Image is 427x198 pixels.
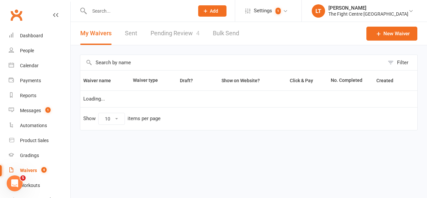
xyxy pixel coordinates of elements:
[20,168,37,173] div: Waivers
[254,3,272,18] span: Settings
[9,28,70,43] a: Dashboard
[20,183,40,188] div: Workouts
[128,116,161,121] div: items per page
[9,118,70,133] a: Automations
[20,138,49,143] div: Product Sales
[20,153,39,158] div: Gradings
[130,71,168,91] th: Waiver type
[9,133,70,148] a: Product Sales
[20,175,26,181] span: 5
[376,77,401,85] button: Created
[20,48,34,53] div: People
[125,22,137,45] a: Sent
[83,78,118,83] span: Waiver name
[328,5,408,11] div: [PERSON_NAME]
[83,77,118,85] button: Waiver name
[80,55,384,70] input: Search by name
[284,77,320,85] button: Click & Pay
[196,30,200,37] span: 4
[20,78,41,83] div: Payments
[328,11,408,17] div: The Fight Centre [GEOGRAPHIC_DATA]
[328,71,373,91] th: No. Completed
[213,22,239,45] a: Bulk Send
[397,59,408,67] div: Filter
[151,22,200,45] a: Pending Review4
[7,175,23,191] iframe: Intercom live chat
[9,73,70,88] a: Payments
[9,58,70,73] a: Calendar
[290,78,313,83] span: Click & Pay
[9,103,70,118] a: Messages 1
[198,5,226,17] button: Add
[275,8,281,14] span: 1
[180,78,193,83] span: Draft?
[9,148,70,163] a: Gradings
[87,6,190,16] input: Search...
[20,123,47,128] div: Automations
[221,78,260,83] span: Show on Website?
[9,88,70,103] a: Reports
[45,107,51,113] span: 1
[210,8,218,14] span: Add
[20,93,36,98] div: Reports
[20,63,39,68] div: Calendar
[8,7,25,23] a: Clubworx
[215,77,267,85] button: Show on Website?
[9,43,70,58] a: People
[312,4,325,18] div: LT
[174,77,200,85] button: Draft?
[20,33,43,38] div: Dashboard
[41,167,47,173] span: 4
[376,78,401,83] span: Created
[366,27,417,41] a: New Waiver
[83,113,161,125] div: Show
[9,163,70,178] a: Waivers 4
[80,91,417,107] td: Loading...
[384,55,417,70] button: Filter
[20,108,41,113] div: Messages
[80,22,112,45] button: My Waivers
[9,178,70,193] a: Workouts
